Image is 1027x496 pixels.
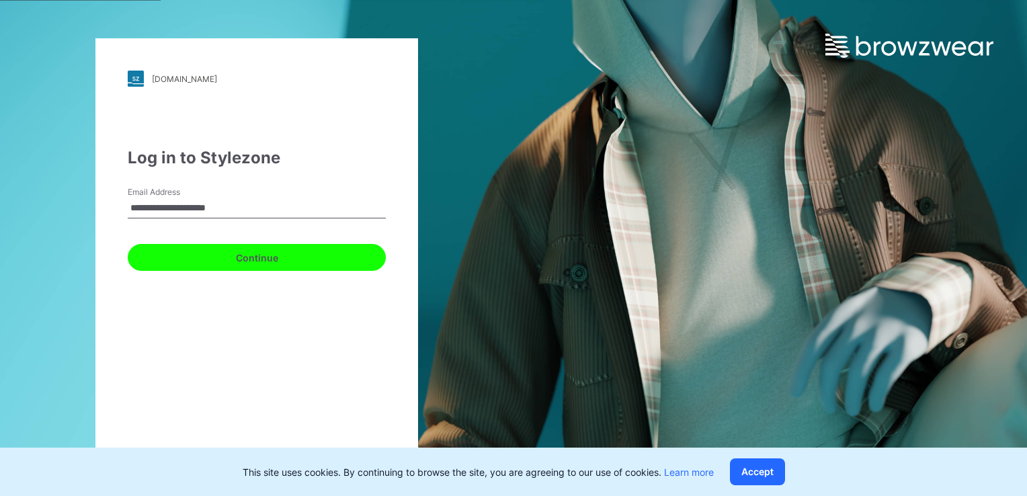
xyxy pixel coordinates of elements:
[243,465,714,479] p: This site uses cookies. By continuing to browse the site, you are agreeing to our use of cookies.
[128,71,386,87] a: [DOMAIN_NAME]
[128,244,386,271] button: Continue
[128,146,386,170] div: Log in to Stylezone
[825,34,993,58] img: browzwear-logo.e42bd6dac1945053ebaf764b6aa21510.svg
[152,74,217,84] div: [DOMAIN_NAME]
[128,186,222,198] label: Email Address
[730,458,785,485] button: Accept
[664,466,714,478] a: Learn more
[128,71,144,87] img: stylezone-logo.562084cfcfab977791bfbf7441f1a819.svg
